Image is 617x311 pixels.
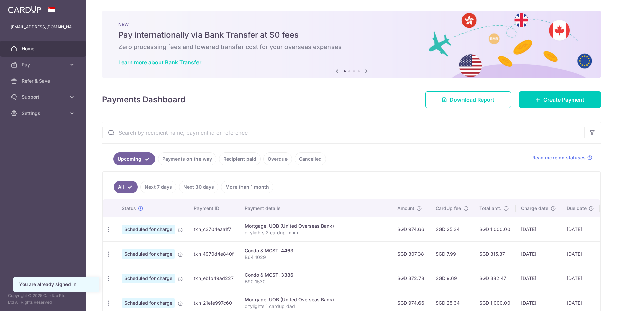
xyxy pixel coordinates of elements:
[102,11,601,78] img: Bank transfer banner
[179,181,218,193] a: Next 30 days
[245,254,387,261] p: B64 1029
[21,78,66,84] span: Refer & Save
[474,266,516,291] td: SGD 382.47
[122,298,175,308] span: Scheduled for charge
[521,205,548,212] span: Charge date
[19,281,94,288] div: You are already signed in
[239,199,392,217] th: Payment details
[114,181,138,193] a: All
[188,217,239,241] td: txn_c3704eaa1f7
[263,152,292,165] a: Overdue
[436,205,461,212] span: CardUp fee
[430,241,474,266] td: SGD 7.99
[11,24,75,30] p: [EMAIL_ADDRESS][DOMAIN_NAME]
[474,241,516,266] td: SGD 315.37
[392,241,430,266] td: SGD 307.38
[188,241,239,266] td: txn_4970d4e840f
[21,45,66,52] span: Home
[102,122,584,143] input: Search by recipient name, payment id or reference
[122,249,175,259] span: Scheduled for charge
[392,266,430,291] td: SGD 372.78
[21,94,66,100] span: Support
[118,30,585,40] h5: Pay internationally via Bank Transfer at $0 fees
[245,272,387,278] div: Condo & MCST. 3386
[519,91,601,108] a: Create Payment
[188,199,239,217] th: Payment ID
[102,94,185,106] h4: Payments Dashboard
[516,217,561,241] td: [DATE]
[567,205,587,212] span: Due date
[245,278,387,285] p: B90 1530
[245,247,387,254] div: Condo & MCST. 4463
[561,217,600,241] td: [DATE]
[543,96,584,104] span: Create Payment
[140,181,176,193] a: Next 7 days
[188,266,239,291] td: txn_ebfb49ad227
[532,154,592,161] a: Read more on statuses
[392,217,430,241] td: SGD 974.66
[158,152,216,165] a: Payments on the way
[8,5,41,13] img: CardUp
[561,241,600,266] td: [DATE]
[430,217,474,241] td: SGD 25.34
[474,217,516,241] td: SGD 1,000.00
[397,205,414,212] span: Amount
[561,266,600,291] td: [DATE]
[245,229,387,236] p: citylights 2 cardup mum
[122,274,175,283] span: Scheduled for charge
[113,152,155,165] a: Upcoming
[219,152,261,165] a: Recipient paid
[425,91,511,108] a: Download Report
[118,21,585,27] p: NEW
[245,303,387,310] p: citylights 1 cardup dad
[21,61,66,68] span: Pay
[295,152,326,165] a: Cancelled
[21,110,66,117] span: Settings
[118,59,201,66] a: Learn more about Bank Transfer
[430,266,474,291] td: SGD 9.69
[532,154,586,161] span: Read more on statuses
[118,43,585,51] h6: Zero processing fees and lowered transfer cost for your overseas expenses
[516,266,561,291] td: [DATE]
[122,205,136,212] span: Status
[516,241,561,266] td: [DATE]
[450,96,494,104] span: Download Report
[479,205,501,212] span: Total amt.
[221,181,273,193] a: More than 1 month
[245,223,387,229] div: Mortgage. UOB (United Overseas Bank)
[122,225,175,234] span: Scheduled for charge
[245,296,387,303] div: Mortgage. UOB (United Overseas Bank)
